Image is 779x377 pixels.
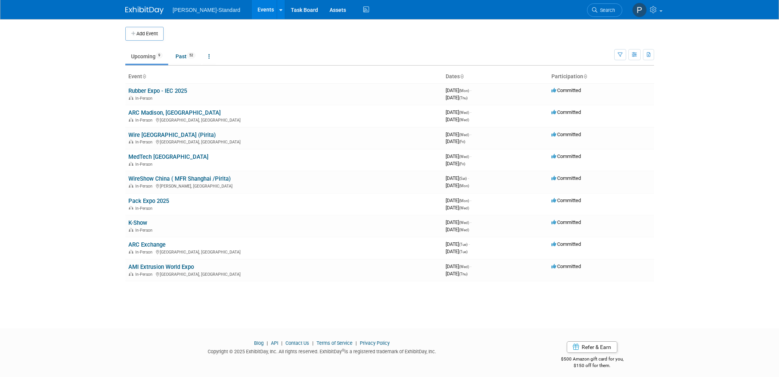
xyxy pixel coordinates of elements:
[129,206,133,210] img: In-Person Event
[135,206,155,211] span: In-Person
[135,272,155,277] span: In-Person
[551,198,581,203] span: Committed
[459,110,469,115] span: (Wed)
[470,153,471,159] span: -
[128,132,216,138] a: Wire [GEOGRAPHIC_DATA] (Pirita)
[459,89,469,93] span: (Mon)
[129,162,133,166] img: In-Person Event
[459,221,469,225] span: (Wed)
[470,132,471,137] span: -
[128,87,187,94] a: Rubber Expo - IEC 2025
[128,117,440,123] div: [GEOGRAPHIC_DATA], [GEOGRAPHIC_DATA]
[443,70,548,83] th: Dates
[446,153,471,159] span: [DATE]
[142,73,146,79] a: Sort by Event Name
[342,348,344,352] sup: ®
[530,351,654,369] div: $500 Amazon gift card for you,
[446,175,469,181] span: [DATE]
[459,250,467,254] span: (Tue)
[129,184,133,188] img: In-Person Event
[446,227,469,232] span: [DATE]
[548,70,654,83] th: Participation
[468,175,469,181] span: -
[470,219,471,225] span: -
[125,7,164,14] img: ExhibitDay
[446,263,471,269] span: [DATE]
[470,198,471,203] span: -
[469,241,470,247] span: -
[446,95,467,100] span: [DATE]
[135,250,155,255] span: In-Person
[446,117,469,122] span: [DATE]
[446,87,471,93] span: [DATE]
[360,340,390,346] a: Privacy Policy
[459,184,469,188] span: (Mon)
[135,228,155,233] span: In-Person
[317,340,353,346] a: Terms of Service
[128,183,440,189] div: [PERSON_NAME], [GEOGRAPHIC_DATA]
[632,3,647,17] img: Pirita Olli
[128,271,440,277] div: [GEOGRAPHIC_DATA], [GEOGRAPHIC_DATA]
[446,138,465,144] span: [DATE]
[459,118,469,122] span: (Wed)
[129,272,133,276] img: In-Person Event
[135,140,155,145] span: In-Person
[446,249,467,254] span: [DATE]
[551,175,581,181] span: Committed
[446,271,467,277] span: [DATE]
[530,362,654,369] div: $150 off for them.
[128,175,231,182] a: WireShow China ( MFR Shanghai /Pirita)
[459,162,465,166] span: (Fri)
[446,205,469,211] span: [DATE]
[460,73,464,79] a: Sort by Start Date
[459,155,469,159] span: (Wed)
[587,3,622,17] a: Search
[459,133,469,137] span: (Wed)
[470,87,471,93] span: -
[271,340,278,346] a: API
[459,140,465,144] span: (Fri)
[446,241,470,247] span: [DATE]
[459,206,469,210] span: (Wed)
[459,242,467,247] span: (Tue)
[135,184,155,189] span: In-Person
[135,96,155,101] span: In-Person
[459,176,467,181] span: (Sat)
[128,219,147,226] a: K-Show
[446,109,471,115] span: [DATE]
[310,340,315,346] span: |
[128,153,208,160] a: MedTech [GEOGRAPHIC_DATA]
[583,73,587,79] a: Sort by Participation Type
[446,183,469,188] span: [DATE]
[128,198,169,204] a: Pack Expo 2025
[551,219,581,225] span: Committed
[446,219,471,225] span: [DATE]
[129,140,133,143] img: In-Person Event
[459,265,469,269] span: (Wed)
[279,340,284,346] span: |
[125,70,443,83] th: Event
[551,263,581,269] span: Committed
[265,340,270,346] span: |
[173,7,241,13] span: [PERSON_NAME]-Standard
[567,341,617,353] a: Refer & Earn
[125,346,519,355] div: Copyright © 2025 ExhibitDay, Inc. All rights reserved. ExhibitDay is a registered trademark of Ex...
[446,198,471,203] span: [DATE]
[459,96,467,100] span: (Thu)
[128,249,440,255] div: [GEOGRAPHIC_DATA], [GEOGRAPHIC_DATA]
[470,109,471,115] span: -
[135,162,155,167] span: In-Person
[125,27,164,41] button: Add Event
[551,153,581,159] span: Committed
[551,109,581,115] span: Committed
[551,241,581,247] span: Committed
[129,250,133,254] img: In-Person Event
[128,109,221,116] a: ARC Madison, [GEOGRAPHIC_DATA]
[551,132,581,137] span: Committed
[551,87,581,93] span: Committed
[128,263,194,270] a: AMI Extrusion World Expo
[597,7,615,13] span: Search
[470,263,471,269] span: -
[354,340,359,346] span: |
[129,118,133,122] img: In-Person Event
